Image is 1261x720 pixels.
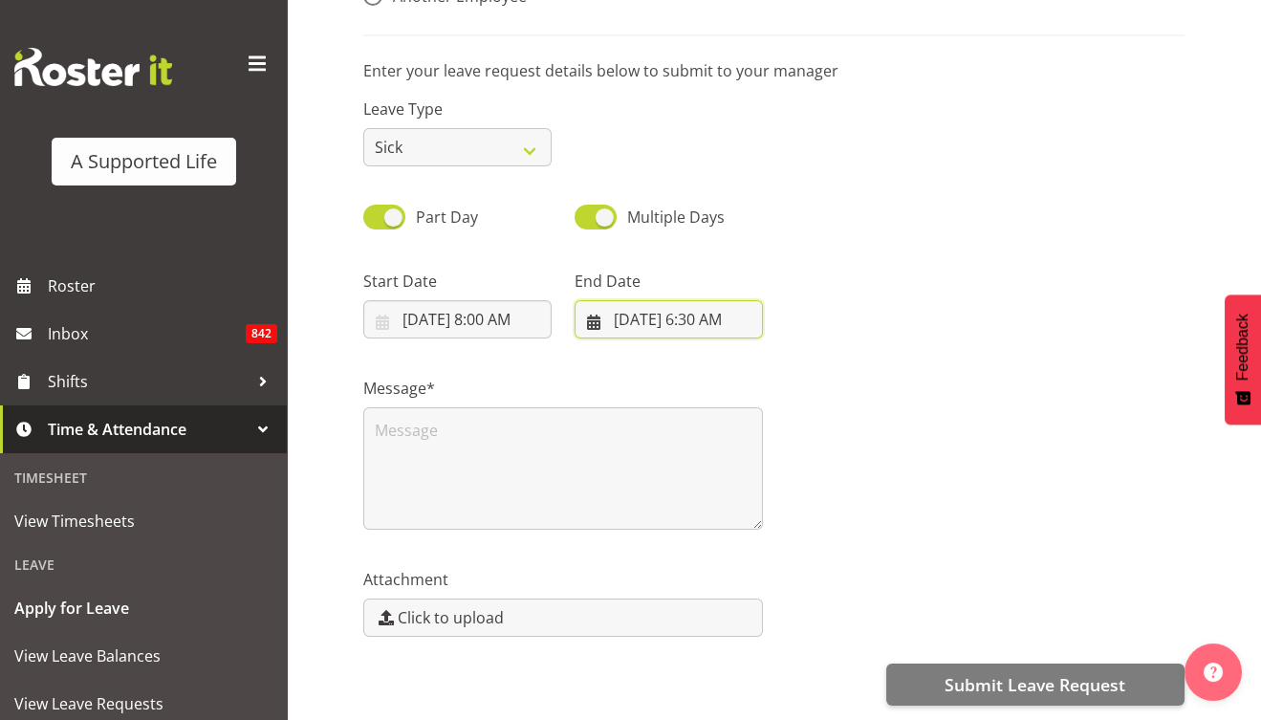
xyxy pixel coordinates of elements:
a: View Leave Balances [5,632,282,680]
span: Click to upload [398,606,504,629]
span: Inbox [48,319,246,348]
img: help-xxl-2.png [1204,663,1223,682]
span: Shifts [48,367,249,396]
label: Message* [363,377,763,400]
span: Submit Leave Request [945,672,1125,697]
button: Feedback - Show survey [1225,295,1261,425]
span: Time & Attendance [48,415,249,444]
div: A Supported Life [71,147,217,176]
label: Leave Type [363,98,552,120]
span: Multiple Days [627,207,725,228]
label: Attachment [363,568,763,591]
label: Start Date [363,270,552,293]
div: Timesheet [5,458,282,497]
span: Apply for Leave [14,594,272,622]
span: Roster [48,272,277,300]
span: Feedback [1234,314,1251,381]
input: Click to select... [575,300,763,338]
input: Click to select... [363,300,552,338]
span: View Leave Requests [14,689,272,718]
span: View Leave Balances [14,642,272,670]
p: Enter your leave request details below to submit to your manager [363,59,1185,82]
span: 842 [246,324,277,343]
a: View Timesheets [5,497,282,545]
a: Apply for Leave [5,584,282,632]
span: Part Day [416,207,478,228]
label: End Date [575,270,763,293]
div: Leave [5,545,282,584]
img: Rosterit website logo [14,48,172,86]
span: View Timesheets [14,507,272,535]
button: Submit Leave Request [886,664,1185,706]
